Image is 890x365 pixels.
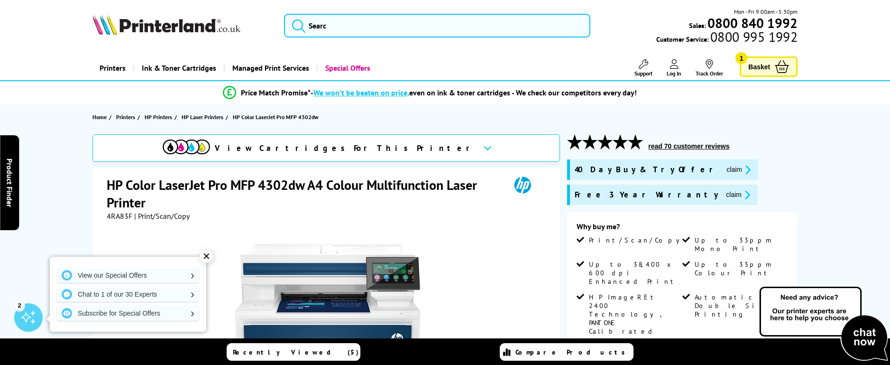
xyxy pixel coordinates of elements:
span: Up to 33ppm Colour Print [695,260,786,277]
img: HP [501,176,544,194]
h1: HP Color LaserJet Pro MFP 4302dw A4 Colour Multifunction Laser Printer [107,176,501,211]
a: Log In [667,59,681,77]
span: Price Match Promise* [241,88,311,97]
a: HP Color LaserJet Pro MFP 4302dw [233,112,321,122]
span: Mon - Fri 9:00am - 5:30pm [734,7,798,16]
span: Recently Viewed (5) [233,348,359,356]
img: Printerland Logo [92,14,240,35]
button: promo-description [724,164,753,175]
span: Compare Products [515,348,630,356]
span: Automatic Double Sided Printing [695,293,786,318]
b: 0800 840 1992 [707,14,798,32]
span: HP Laser Printers [182,112,223,122]
button: read 70 customer reviews [645,142,732,150]
span: HP ImageREt 2400 Technology, PANTONE Calibrated [589,293,680,336]
span: HP Color LaserJet Pro MFP 4302dw [233,112,319,122]
span: Ink & Toner Cartridges [142,56,216,80]
span: Customer Service: [656,32,798,44]
div: - even on ink & toner cartridges - We check our competitors every day! [311,88,637,97]
a: Ink & Toner Cartridges [133,56,223,80]
div: Why buy me? [577,222,788,236]
a: Subscribe for Special Offers [57,306,199,321]
button: promo-description [723,189,753,200]
span: Print/Scan/Copy [589,236,687,244]
img: Open Live Chat window [757,285,890,363]
a: Printers [116,112,138,122]
li: modal_Promise [71,84,790,101]
a: Track Order [696,59,723,77]
div: ✕ [200,250,213,263]
a: Managed Print Services [223,56,316,80]
a: 0800 840 1992 [706,19,798,28]
a: Support [634,59,652,77]
span: View Cartridges For This Printer [215,143,476,153]
a: Printers [92,56,133,80]
span: 40 Day Buy & Try Offer [575,164,719,175]
a: Special Offers [316,56,377,80]
span: Sales: [689,21,706,30]
span: Log In [667,70,681,77]
span: 4RA83F [107,211,132,221]
a: Home [92,112,109,122]
span: | Print/Scan/Copy [134,211,190,221]
a: Chat to 1 of our 30 Experts [57,287,199,302]
span: Support [634,70,652,77]
a: Compare Products [500,343,633,361]
a: HP Laser Printers [182,112,226,122]
span: Free 3 Year Warranty [575,189,718,200]
span: Home [92,112,107,122]
input: Searc [284,14,590,37]
span: 0800 995 1992 [709,32,798,41]
span: Up to 38,400 x 600 dpi Enhanced Print [589,260,680,286]
img: cmyk-icon.svg [163,140,210,154]
a: HP Printers [145,112,174,122]
a: View our Special Offers [57,268,199,283]
span: We won’t be beaten on price, [313,88,409,97]
span: 1 [735,52,747,64]
span: Product Finder [5,158,14,207]
span: Basket [748,60,770,73]
a: Printerland Logo [92,14,272,37]
span: HP Printers [145,112,172,122]
div: 2 [14,300,25,310]
a: Recently Viewed (5) [227,343,360,361]
span: Printers [116,112,135,122]
a: Basket 1 [740,56,798,77]
span: Up to 33ppm Mono Print [695,236,786,253]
